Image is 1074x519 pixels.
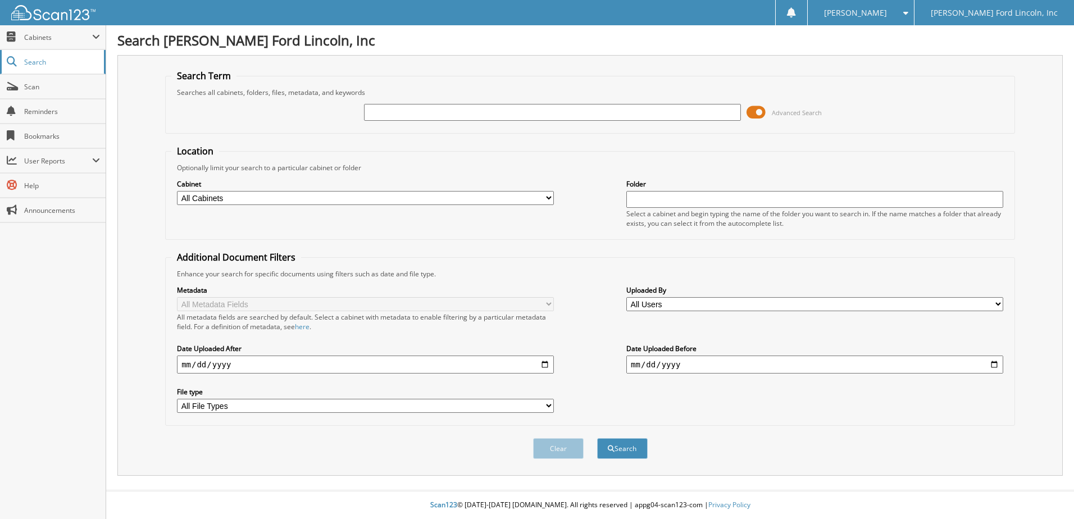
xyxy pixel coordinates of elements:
[177,344,554,353] label: Date Uploaded After
[626,356,1003,374] input: end
[106,491,1074,519] div: © [DATE]-[DATE] [DOMAIN_NAME]. All rights reserved | appg04-scan123-com |
[171,88,1009,97] div: Searches all cabinets, folders, files, metadata, and keywords
[24,181,100,190] span: Help
[24,33,92,42] span: Cabinets
[177,356,554,374] input: start
[24,57,98,67] span: Search
[824,10,887,16] span: [PERSON_NAME]
[597,438,648,459] button: Search
[24,206,100,215] span: Announcements
[171,70,236,82] legend: Search Term
[1018,465,1074,519] iframe: Chat Widget
[11,5,95,20] img: scan123-logo-white.svg
[24,107,100,116] span: Reminders
[171,145,219,157] legend: Location
[626,209,1003,228] div: Select a cabinet and begin typing the name of the folder you want to search in. If the name match...
[24,156,92,166] span: User Reports
[708,500,750,509] a: Privacy Policy
[177,387,554,397] label: File type
[295,322,310,331] a: here
[931,10,1058,16] span: [PERSON_NAME] Ford Lincoln, Inc
[24,82,100,92] span: Scan
[772,108,822,117] span: Advanced Search
[177,179,554,189] label: Cabinet
[626,285,1003,295] label: Uploaded By
[430,500,457,509] span: Scan123
[533,438,584,459] button: Clear
[626,179,1003,189] label: Folder
[626,344,1003,353] label: Date Uploaded Before
[24,131,100,141] span: Bookmarks
[171,163,1009,172] div: Optionally limit your search to a particular cabinet or folder
[171,269,1009,279] div: Enhance your search for specific documents using filters such as date and file type.
[171,251,301,263] legend: Additional Document Filters
[177,312,554,331] div: All metadata fields are searched by default. Select a cabinet with metadata to enable filtering b...
[117,31,1063,49] h1: Search [PERSON_NAME] Ford Lincoln, Inc
[177,285,554,295] label: Metadata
